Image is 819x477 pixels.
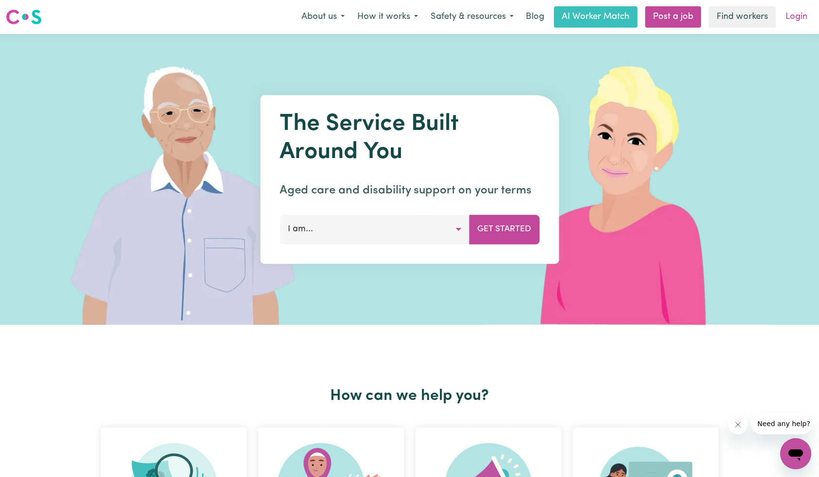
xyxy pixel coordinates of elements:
h1: The Service Built Around You [280,111,539,166]
a: Blog [520,6,550,28]
img: Careseekers logo [6,8,42,26]
a: Careseekers logo [6,6,42,28]
iframe: Button to launch messaging window [780,438,811,469]
button: How it works [351,7,424,27]
iframe: Close message [728,415,748,434]
button: Get Started [469,215,539,244]
p: Aged care and disability support on your terms [280,182,539,199]
button: About us [295,7,351,27]
a: Find workers [709,6,776,28]
a: AI Worker Match [554,6,637,28]
button: Safety & resources [424,7,520,27]
iframe: Message from company [752,413,811,434]
button: I am... [280,215,469,244]
a: Login [780,6,813,28]
h2: How can we help you? [95,387,724,405]
a: Post a job [645,6,701,28]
